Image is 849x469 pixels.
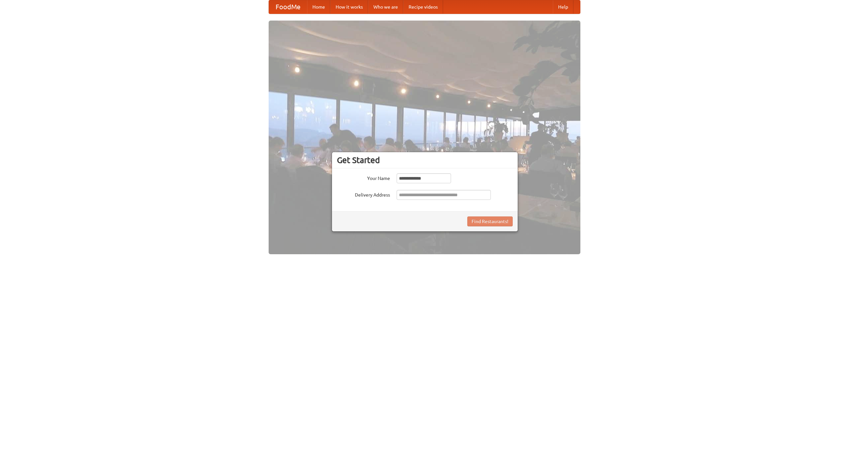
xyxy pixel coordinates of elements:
label: Delivery Address [337,190,390,198]
h3: Get Started [337,155,513,165]
a: Home [307,0,330,14]
a: Who we are [368,0,403,14]
a: FoodMe [269,0,307,14]
a: How it works [330,0,368,14]
a: Recipe videos [403,0,443,14]
a: Help [553,0,573,14]
label: Your Name [337,173,390,182]
button: Find Restaurants! [467,216,513,226]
